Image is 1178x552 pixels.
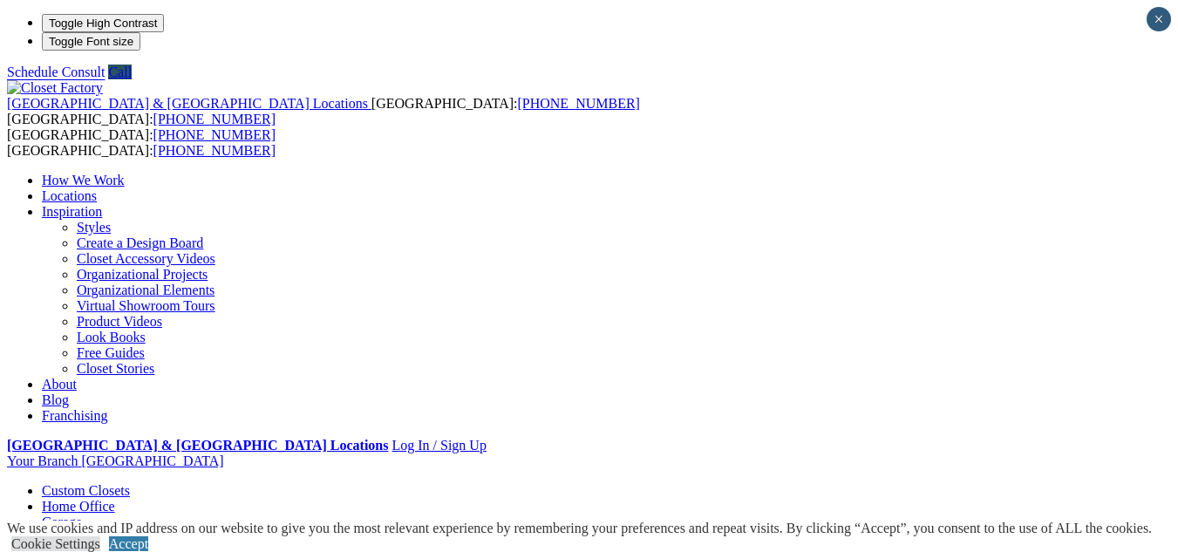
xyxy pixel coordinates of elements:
[77,361,154,376] a: Closet Stories
[77,283,214,297] a: Organizational Elements
[77,251,215,266] a: Closet Accessory Videos
[42,173,125,187] a: How We Work
[77,314,162,329] a: Product Videos
[77,220,111,235] a: Styles
[7,96,371,111] a: [GEOGRAPHIC_DATA] & [GEOGRAPHIC_DATA] Locations
[7,80,103,96] img: Closet Factory
[1147,7,1171,31] button: Close
[81,453,223,468] span: [GEOGRAPHIC_DATA]
[7,96,640,126] span: [GEOGRAPHIC_DATA]: [GEOGRAPHIC_DATA]:
[153,127,276,142] a: [PHONE_NUMBER]
[153,143,276,158] a: [PHONE_NUMBER]
[109,536,148,551] a: Accept
[42,408,108,423] a: Franchising
[42,204,102,219] a: Inspiration
[7,65,105,79] a: Schedule Consult
[42,188,97,203] a: Locations
[7,438,388,453] a: [GEOGRAPHIC_DATA] & [GEOGRAPHIC_DATA] Locations
[11,536,100,551] a: Cookie Settings
[108,65,132,79] a: Call
[7,521,1152,536] div: We use cookies and IP address on our website to give you the most relevant experience by remember...
[517,96,639,111] a: [PHONE_NUMBER]
[77,267,208,282] a: Organizational Projects
[77,330,146,344] a: Look Books
[42,392,69,407] a: Blog
[77,298,215,313] a: Virtual Showroom Tours
[42,14,164,32] button: Toggle High Contrast
[77,345,145,360] a: Free Guides
[7,453,78,468] span: Your Branch
[7,127,276,158] span: [GEOGRAPHIC_DATA]: [GEOGRAPHIC_DATA]:
[42,483,130,498] a: Custom Closets
[153,112,276,126] a: [PHONE_NUMBER]
[49,35,133,48] span: Toggle Font size
[77,235,203,250] a: Create a Design Board
[42,377,77,392] a: About
[7,96,368,111] span: [GEOGRAPHIC_DATA] & [GEOGRAPHIC_DATA] Locations
[42,32,140,51] button: Toggle Font size
[49,17,157,30] span: Toggle High Contrast
[42,515,82,529] a: Garage
[392,438,486,453] a: Log In / Sign Up
[42,499,115,514] a: Home Office
[7,453,224,468] a: Your Branch [GEOGRAPHIC_DATA]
